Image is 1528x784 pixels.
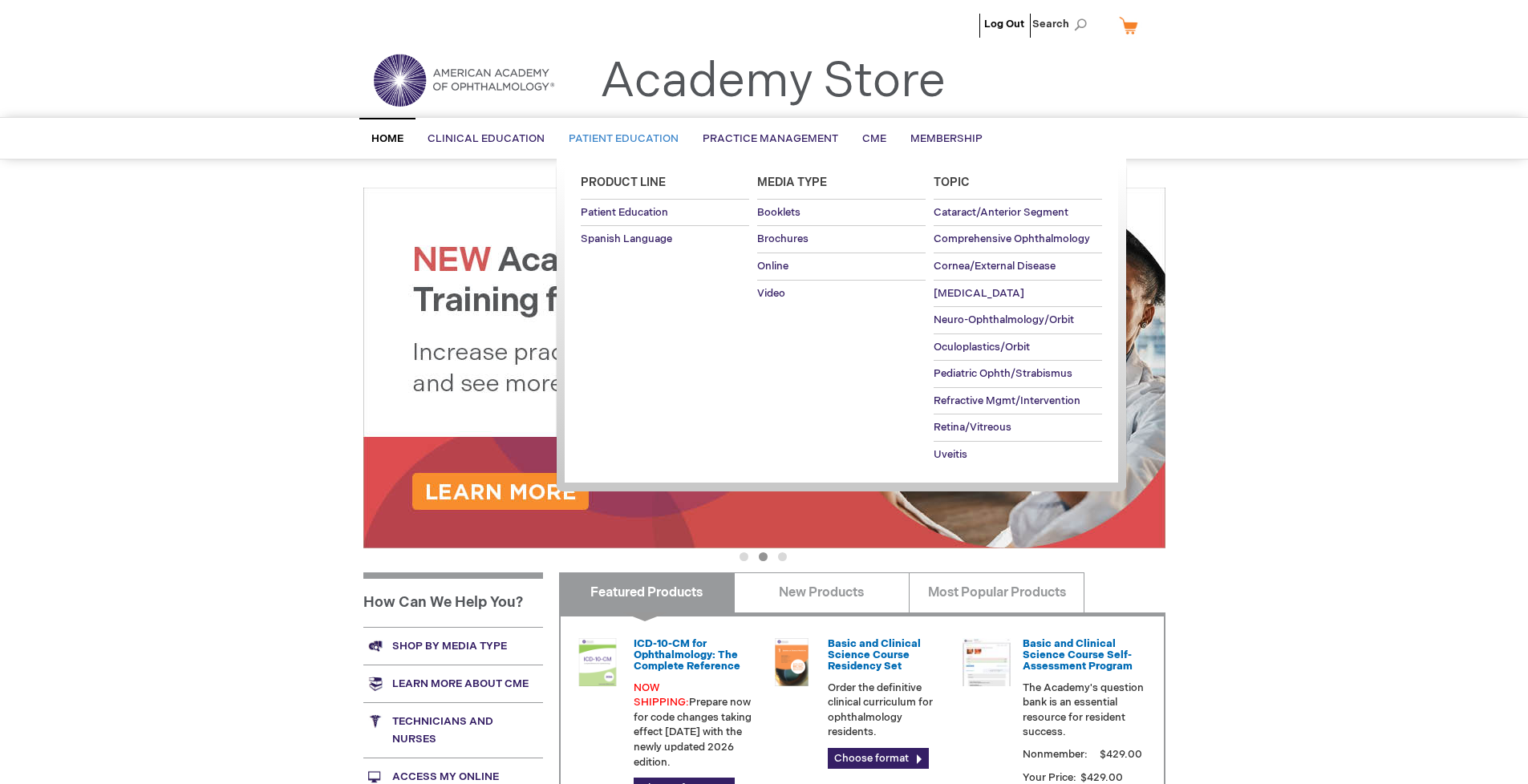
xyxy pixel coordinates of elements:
[934,287,1024,300] span: [MEDICAL_DATA]
[909,572,1084,612] a: Most Popular Products
[569,132,679,145] span: Patient Education
[757,260,788,273] span: Online
[934,232,1090,245] span: Comprehensive Ophthalmology
[740,552,748,561] button: 1 of 3
[759,552,768,561] button: 2 of 3
[768,638,816,686] img: 02850963u_47.png
[581,206,668,219] span: Patient Education
[1079,771,1125,784] span: $429.00
[828,748,929,769] a: Choose format
[581,232,672,245] span: Spanish Language
[1097,748,1145,761] span: $429.00
[428,132,545,145] span: Clinical Education
[363,702,543,758] a: Technicians and nurses
[934,176,970,189] span: Topic
[757,287,785,300] span: Video
[634,681,756,770] p: Prepare now for code changes taking effect [DATE] with the newly updated 2026 edition.
[862,132,886,145] span: CME
[984,18,1024,30] a: Log Out
[757,206,800,219] span: Booklets
[934,394,1080,407] span: Refractive Mgmt/Intervention
[574,638,622,686] img: 0120008u_42.png
[634,681,689,709] font: NOW SHIPPING:
[934,421,1011,434] span: Retina/Vitreous
[363,665,543,702] a: Learn more about CME
[559,572,735,612] a: Featured Products
[1023,771,1076,784] strong: Your Price:
[363,572,543,627] h1: How Can We Help You?
[1023,745,1088,765] strong: Nonmember:
[934,260,1056,273] span: Cornea/External Disease
[757,176,827,189] span: Media Type
[600,53,946,111] a: Academy Store
[371,132,403,145] span: Home
[934,341,1030,354] span: Oculoplastics/Orbit
[757,232,809,245] span: Brochures
[934,367,1072,380] span: Pediatric Ophth/Strabismus
[1023,681,1145,740] p: The Academy's question bank is an essential resource for resident success.
[703,132,838,145] span: Practice Management
[1023,637,1133,673] a: Basic and Clinical Science Course Self-Assessment Program
[734,572,910,612] a: New Products
[581,176,666,189] span: Product Line
[934,448,967,461] span: Uveitis
[778,552,787,561] button: 3 of 3
[363,627,543,665] a: Shop by media type
[910,132,983,145] span: Membership
[1032,8,1093,40] span: Search
[828,637,921,673] a: Basic and Clinical Science Course Residency Set
[634,637,740,673] a: ICD-10-CM for Ophthalmology: The Complete Reference
[828,681,950,740] p: Order the definitive clinical curriculum for ophthalmology residents.
[934,206,1068,219] span: Cataract/Anterior Segment
[934,313,1074,326] span: Neuro-Ophthalmology/Orbit
[963,638,1011,686] img: bcscself_20.jpg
